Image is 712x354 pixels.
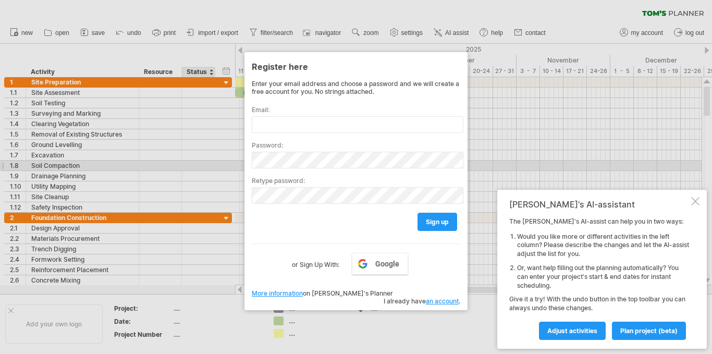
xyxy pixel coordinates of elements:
[252,57,460,76] div: Register here
[252,289,393,297] span: on [PERSON_NAME]'s Planner
[418,213,457,231] a: sign up
[252,106,460,114] label: Email:
[547,327,597,335] span: Adjust activities
[252,177,460,185] label: Retype password:
[509,217,689,339] div: The [PERSON_NAME]'s AI-assist can help you in two ways: Give it a try! With the undo button in th...
[252,141,460,149] label: Password:
[426,297,459,305] a: an account
[620,327,678,335] span: plan project (beta)
[252,289,303,297] a: More information
[612,322,686,340] a: plan project (beta)
[292,253,339,271] label: or Sign Up With:
[426,218,449,226] span: sign up
[517,264,689,290] li: Or, want help filling out the planning automatically? You can enter your project's start & end da...
[509,199,689,210] div: [PERSON_NAME]'s AI-assistant
[517,233,689,259] li: Would you like more or different activities in the left column? Please describe the changes and l...
[252,80,460,95] div: Enter your email address and choose a password and we will create a free account for you. No stri...
[352,253,408,275] a: Google
[539,322,606,340] a: Adjust activities
[375,260,399,268] span: Google
[384,297,460,305] span: I already have .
